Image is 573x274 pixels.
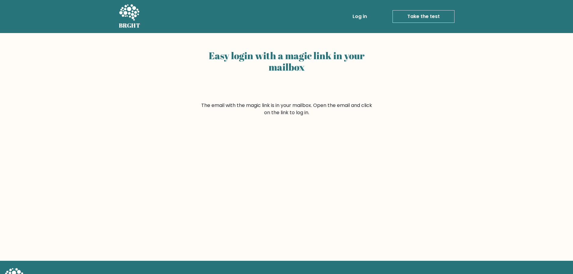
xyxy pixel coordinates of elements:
form: The email with the magic link is in your mailbox. Open the email and click on the link to log in. [200,102,373,116]
a: BRGHT [119,2,140,31]
a: Take the test [393,10,454,23]
a: Log in [350,11,369,23]
h5: BRGHT [119,22,140,29]
h2: Easy login with a magic link in your mailbox [200,50,373,73]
